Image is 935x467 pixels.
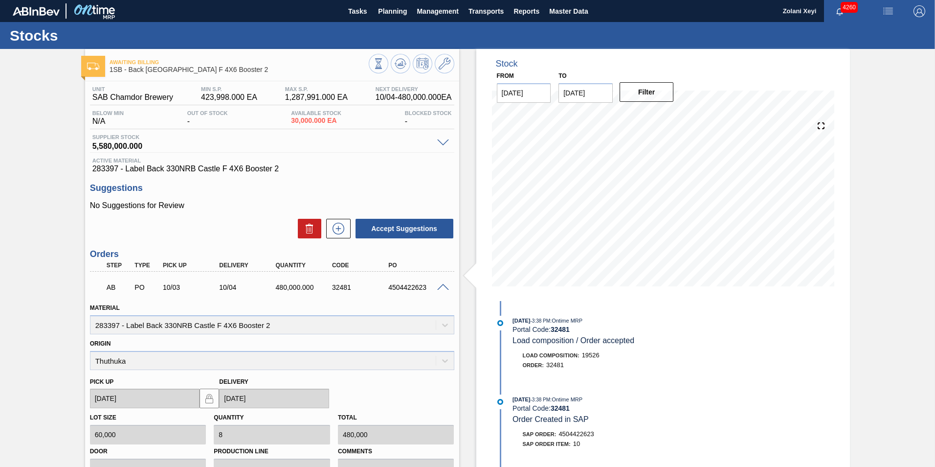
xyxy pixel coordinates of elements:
[497,320,503,326] img: atual
[351,218,454,239] div: Accept Suggestions
[558,430,594,438] span: 4504422623
[217,262,280,269] div: Delivery
[321,219,351,238] div: New suggestion
[87,63,99,70] img: Ícone
[90,304,120,311] label: Material
[219,389,329,408] input: mm/dd/yyyy
[291,117,341,124] span: 30,000.000 EA
[90,414,116,421] label: Lot size
[330,262,393,269] div: Code
[558,72,566,79] label: to
[378,5,407,17] span: Planning
[330,283,393,291] div: 32481
[132,262,161,269] div: Type
[293,219,321,238] div: Delete Suggestions
[913,5,925,17] img: Logout
[160,283,223,291] div: 10/03/2025
[92,86,173,92] span: Unit
[347,5,368,17] span: Tasks
[92,158,452,163] span: Active Material
[512,326,745,333] div: Portal Code:
[214,444,330,459] label: Production Line
[90,389,200,408] input: mm/dd/yyyy
[104,262,134,269] div: Step
[285,86,348,92] span: MAX S.P.
[219,378,248,385] label: Delivery
[10,30,183,41] h1: Stocks
[882,5,894,17] img: userActions
[201,93,257,102] span: 423,998.000 EA
[90,249,454,259] h3: Orders
[513,5,539,17] span: Reports
[92,134,432,140] span: Supplier Stock
[90,340,111,347] label: Origin
[285,93,348,102] span: 1,287,991.000 EA
[496,59,518,69] div: Stock
[376,93,452,102] span: 10/04 - 480,000.000 EA
[369,54,388,73] button: Stocks Overview
[201,86,257,92] span: MIN S.P.
[512,415,589,423] span: Order Created in SAP
[185,110,230,126] div: -
[841,2,858,13] span: 4260
[92,164,452,173] span: 283397 - Label Back 330NRB Castle F 4X6 Booster 2
[512,397,530,402] span: [DATE]
[203,393,215,404] img: locked
[512,318,530,324] span: [DATE]
[273,262,336,269] div: Quantity
[531,397,551,402] span: - 3:38 PM
[110,66,369,73] span: 1SB - Back 330NRB Castle F 4X6 Booster 2
[531,318,551,324] span: - 3:38 PM
[512,404,745,412] div: Portal Code:
[582,351,600,359] span: 19526
[620,82,674,102] button: Filter
[356,219,453,238] button: Accept Suggestions
[435,54,454,73] button: Go to Master Data / General
[497,399,503,405] img: atual
[551,326,570,333] strong: 32481
[523,441,571,447] span: SAP Order Item:
[13,7,60,16] img: TNhmsLtSVTkK8tSr43FrP2fwEKptu5GPRR3wAAAABJRU5ErkJggg==
[107,283,131,291] p: AB
[824,4,855,18] button: Notifications
[558,83,613,103] input: mm/dd/yyyy
[104,277,134,298] div: Awaiting Billing
[523,352,579,358] span: Load Composition :
[550,397,582,402] span: : Ontime MRP
[132,283,161,291] div: Purchase order
[497,83,551,103] input: mm/dd/yyyy
[160,262,223,269] div: Pick up
[523,362,544,368] span: Order :
[573,440,580,447] span: 10
[273,283,336,291] div: 480,000.000
[497,72,514,79] label: From
[200,389,219,408] button: locked
[546,361,564,369] span: 32481
[338,414,357,421] label: Total
[90,444,206,459] label: Door
[291,110,341,116] span: Available Stock
[391,54,410,73] button: Update Chart
[468,5,504,17] span: Transports
[217,283,280,291] div: 10/04/2025
[92,93,173,102] span: SAB Chamdor Brewery
[551,404,570,412] strong: 32481
[402,110,454,126] div: -
[90,183,454,193] h3: Suggestions
[413,54,432,73] button: Schedule Inventory
[110,59,369,65] span: Awaiting Billing
[90,378,114,385] label: Pick up
[214,414,244,421] label: Quantity
[90,201,454,210] p: No Suggestions for Review
[417,5,459,17] span: Management
[386,262,449,269] div: PO
[549,5,588,17] span: Master Data
[90,110,126,126] div: N/A
[92,110,124,116] span: Below Min
[512,336,634,345] span: Load composition / Order accepted
[386,283,449,291] div: 4504422623
[376,86,452,92] span: Next Delivery
[550,318,582,324] span: : Ontime MRP
[405,110,452,116] span: Blocked Stock
[338,444,454,459] label: Comments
